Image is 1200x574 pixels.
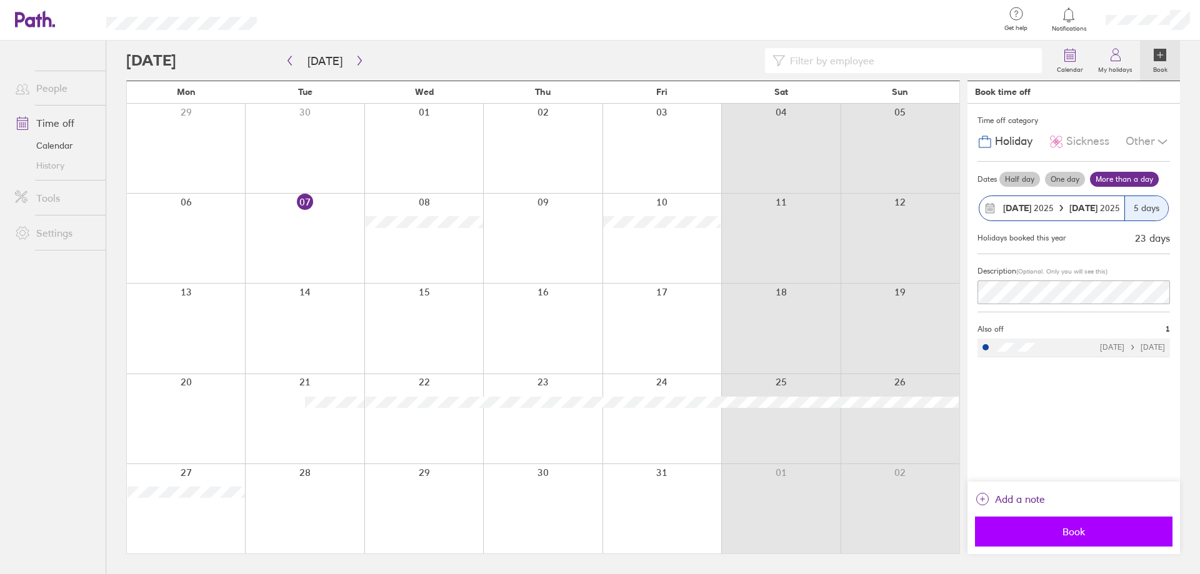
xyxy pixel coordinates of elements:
[1124,196,1168,220] div: 5 days
[5,186,106,210] a: Tools
[5,76,106,101] a: People
[995,135,1032,148] span: Holiday
[1045,172,1085,187] label: One day
[975,489,1045,509] button: Add a note
[975,517,1172,547] button: Book
[977,266,1016,275] span: Description
[1100,343,1165,352] div: [DATE] [DATE]
[1069,202,1100,214] strong: [DATE]
[5,156,106,176] a: History
[774,87,788,97] span: Sat
[1146,62,1175,74] label: Book
[5,111,106,136] a: Time off
[5,136,106,156] a: Calendar
[1069,203,1120,213] span: 2025
[1166,325,1170,334] span: 1
[297,51,352,71] button: [DATE]
[1049,41,1091,81] a: Calendar
[415,87,434,97] span: Wed
[1049,6,1089,32] a: Notifications
[1135,232,1170,244] div: 23 days
[785,49,1034,72] input: Filter by employee
[892,87,908,97] span: Sun
[975,87,1031,97] div: Book time off
[1140,41,1180,81] a: Book
[977,111,1170,130] div: Time off category
[977,175,997,184] span: Dates
[977,234,1066,242] div: Holidays booked this year
[1003,203,1054,213] span: 2025
[5,220,106,245] a: Settings
[1090,172,1159,187] label: More than a day
[1091,62,1140,74] label: My holidays
[977,325,1004,334] span: Also off
[298,87,312,97] span: Tue
[535,87,551,97] span: Thu
[1126,130,1170,154] div: Other
[996,24,1036,32] span: Get help
[977,189,1170,227] button: [DATE] 2025[DATE] 20255 days
[1049,62,1091,74] label: Calendar
[656,87,667,97] span: Fri
[984,526,1164,537] span: Book
[1049,25,1089,32] span: Notifications
[999,172,1040,187] label: Half day
[1066,135,1109,148] span: Sickness
[995,489,1045,509] span: Add a note
[1016,267,1107,275] span: (Optional. Only you will see this)
[177,87,196,97] span: Mon
[1091,41,1140,81] a: My holidays
[1003,202,1031,214] strong: [DATE]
